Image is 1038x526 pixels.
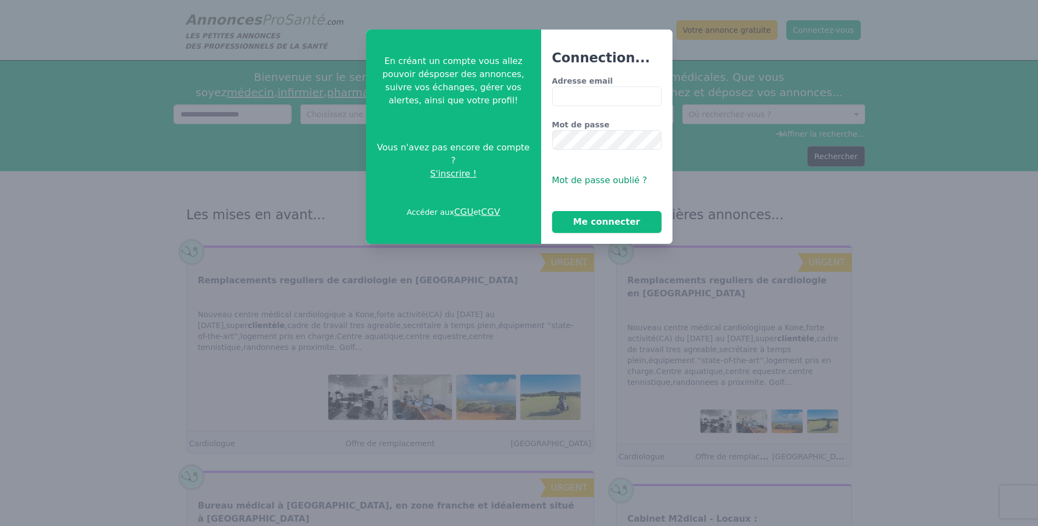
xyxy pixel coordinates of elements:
[552,75,662,86] label: Adresse email
[552,175,647,185] span: Mot de passe oublié ?
[552,49,662,67] h3: Connection...
[375,55,532,107] p: En créant un compte vous allez pouvoir désposer des annonces, suivre vos échanges, gérer vos aler...
[407,206,500,219] p: Accéder aux et
[481,207,500,217] a: CGV
[552,119,662,130] label: Mot de passe
[375,141,532,167] span: Vous n'avez pas encore de compte ?
[454,207,473,217] a: CGU
[430,167,477,180] span: S'inscrire !
[552,211,662,233] button: Me connecter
